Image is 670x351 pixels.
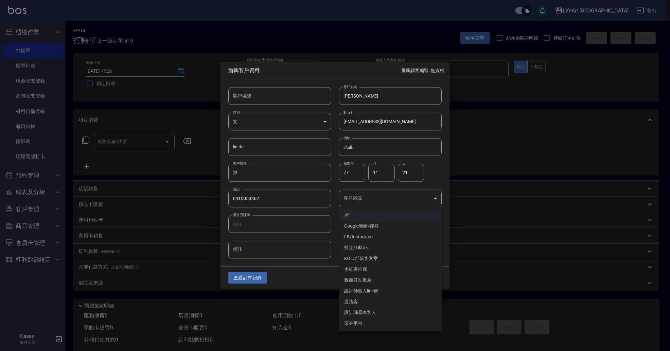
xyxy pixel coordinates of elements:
li: 抖音/Tiktok [339,242,442,253]
li: 親朋好友推薦 [339,275,442,286]
li: 設計師原本客人 [339,307,442,318]
li: 過路客 [339,296,442,307]
li: KOL/部落客文章 [339,253,442,264]
li: 票券平台 [339,318,442,329]
li: FB/Instagram [339,231,442,242]
li: 設計師個人line@ [339,286,442,296]
li: Google地圖/搜尋 [339,221,442,231]
li: 小紅書推薦 [339,264,442,275]
em: 無 [344,212,349,219]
